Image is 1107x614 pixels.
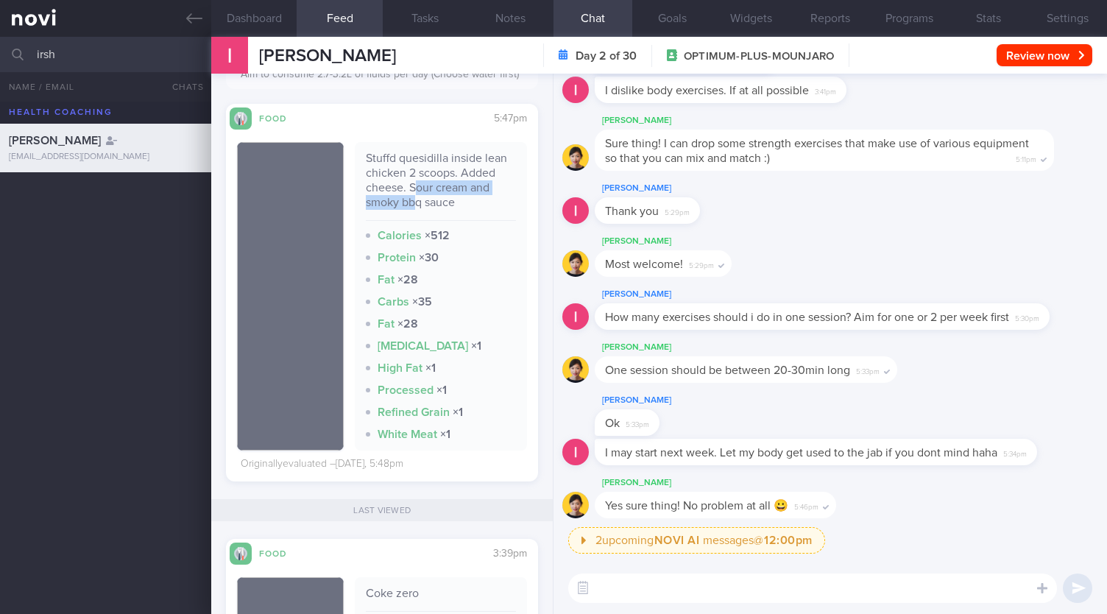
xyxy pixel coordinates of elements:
div: [PERSON_NAME] [595,474,880,492]
span: [PERSON_NAME] [259,47,396,65]
strong: Fat [378,318,395,330]
span: 5:29pm [689,257,714,271]
strong: High Fat [378,362,422,374]
span: One session should be between 20-30min long [605,364,850,376]
span: Ok [605,417,620,429]
span: 5:30pm [1015,310,1039,324]
strong: × 28 [397,318,418,330]
span: 5:33pm [626,416,649,430]
strong: × 1 [425,362,436,374]
div: Food [252,546,311,559]
div: Coke zero [366,586,516,612]
button: Review now [997,44,1092,66]
strong: White Meat [378,428,437,440]
div: Originally evaluated – [DATE], 5:48pm [241,458,403,471]
div: [PERSON_NAME] [595,233,776,250]
strong: Calories [378,230,422,241]
div: Last viewed [211,499,553,521]
span: I may start next week. Let my body get used to the jab if you dont mind haha [605,447,997,459]
span: 5:29pm [665,204,690,218]
div: [PERSON_NAME] [595,286,1094,303]
span: Yes sure thing! No problem at all 😀 [605,500,788,512]
span: 5:47pm [494,113,527,124]
div: Food [252,111,311,124]
span: I dislike body exercises. If at all possible [605,85,809,96]
span: Sure thing! I can drop some strength exercises that make use of various equipment so that you can... [605,138,1029,164]
span: Aim to consume 2.7-3.2L of fluids per day (Choose water first) [241,69,519,80]
strong: × 512 [425,230,450,241]
strong: Day 2 of 30 [576,49,637,63]
div: [PERSON_NAME] [595,112,1098,130]
strong: Carbs [378,296,409,308]
strong: × 1 [453,406,463,418]
strong: × 28 [397,274,418,286]
div: [PERSON_NAME] [595,180,744,197]
span: 3:39pm [493,548,527,559]
span: 5:34pm [1003,445,1027,459]
strong: × 1 [471,340,481,352]
strong: Processed [378,384,434,396]
span: OPTIMUM-PLUS-MOUNJARO [684,49,834,64]
div: Stuffd quesidilla inside lean chicken 2 scoops. Added cheese. Sour cream and smoky bbq sauce [366,151,516,221]
button: Chats [152,72,211,102]
div: [PERSON_NAME] [595,339,941,356]
span: How many exercises should i do in one session? Aim for one or 2 per week first [605,311,1009,323]
strong: [MEDICAL_DATA] [378,340,468,352]
span: [PERSON_NAME] [9,135,101,147]
strong: Protein [378,252,416,264]
strong: Refined Grain [378,406,450,418]
strong: × 1 [436,384,447,396]
span: Thank you [605,205,659,217]
strong: Fat [378,274,395,286]
img: Stuffd quesidilla inside lean chicken 2 scoops. Added cheese. Sour cream and smoky bbq sauce [237,142,344,451]
span: 5:33pm [856,363,880,377]
div: [EMAIL_ADDRESS][DOMAIN_NAME] [9,152,202,163]
strong: × 35 [412,296,432,308]
strong: × 30 [419,252,439,264]
span: 5:11pm [1016,151,1036,165]
span: Most welcome! [605,258,683,270]
button: 2upcomingNOVI AI messages@12:00pm [568,527,825,554]
span: 5:46pm [794,498,818,512]
strong: NOVI AI [654,534,700,546]
div: [PERSON_NAME] [595,392,704,409]
strong: 12:00pm [764,534,813,546]
span: 3:41pm [815,83,836,97]
strong: × 1 [440,428,450,440]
